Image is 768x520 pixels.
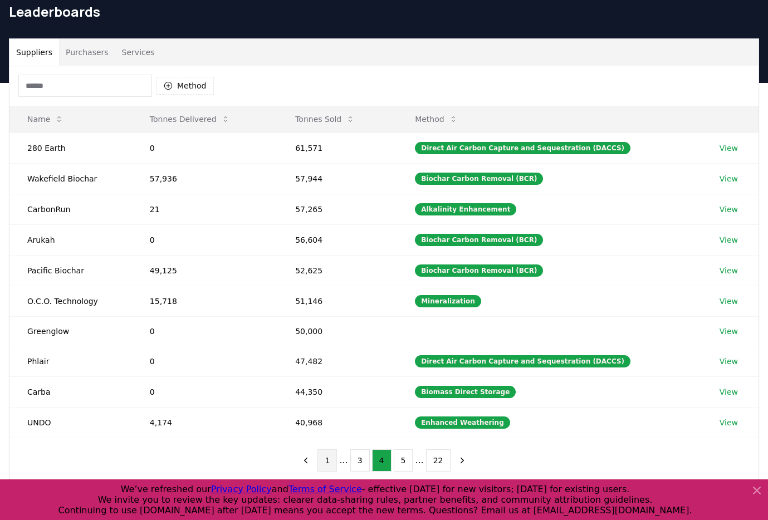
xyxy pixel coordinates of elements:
[9,39,59,66] button: Suppliers
[720,326,738,337] a: View
[132,286,277,316] td: 15,718
[415,454,423,467] li: ...
[720,265,738,276] a: View
[415,264,543,277] div: Biochar Carbon Removal (BCR)
[132,163,277,194] td: 57,936
[415,416,510,429] div: Enhanced Weathering
[277,376,397,407] td: 44,350
[415,234,543,246] div: Biochar Carbon Removal (BCR)
[720,356,738,367] a: View
[132,407,277,438] td: 4,174
[132,133,277,163] td: 0
[9,194,132,224] td: CarbonRun
[350,449,370,472] button: 3
[132,255,277,286] td: 49,125
[286,108,364,130] button: Tonnes Sold
[132,316,277,346] td: 0
[317,449,337,472] button: 1
[9,3,759,21] h1: Leaderboards
[277,286,397,316] td: 51,146
[132,194,277,224] td: 21
[415,203,516,215] div: Alkalinity Enhancement
[415,295,481,307] div: Mineralization
[277,224,397,255] td: 56,604
[9,346,132,376] td: Phlair
[132,376,277,407] td: 0
[18,108,72,130] button: Name
[132,346,277,376] td: 0
[415,142,630,154] div: Direct Air Carbon Capture and Sequestration (DACCS)
[156,77,214,95] button: Method
[132,224,277,255] td: 0
[9,376,132,407] td: Carba
[415,355,630,367] div: Direct Air Carbon Capture and Sequestration (DACCS)
[115,39,162,66] button: Services
[720,173,738,184] a: View
[720,204,738,215] a: View
[406,108,467,130] button: Method
[9,286,132,316] td: O.C.O. Technology
[453,449,472,472] button: next page
[9,407,132,438] td: UNDO
[296,449,315,472] button: previous page
[9,133,132,163] td: 280 Earth
[720,234,738,246] a: View
[9,163,132,194] td: Wakefield Biochar
[277,316,397,346] td: 50,000
[9,316,132,346] td: Greenglow
[339,454,348,467] li: ...
[720,417,738,428] a: View
[720,386,738,398] a: View
[141,108,239,130] button: Tonnes Delivered
[277,133,397,163] td: 61,571
[277,194,397,224] td: 57,265
[394,449,413,472] button: 5
[9,224,132,255] td: Arukah
[720,143,738,154] a: View
[277,407,397,438] td: 40,968
[277,255,397,286] td: 52,625
[720,296,738,307] a: View
[277,346,397,376] td: 47,482
[415,386,516,398] div: Biomass Direct Storage
[372,449,392,472] button: 4
[415,173,543,185] div: Biochar Carbon Removal (BCR)
[59,39,115,66] button: Purchasers
[9,255,132,286] td: Pacific Biochar
[277,163,397,194] td: 57,944
[426,449,451,472] button: 22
